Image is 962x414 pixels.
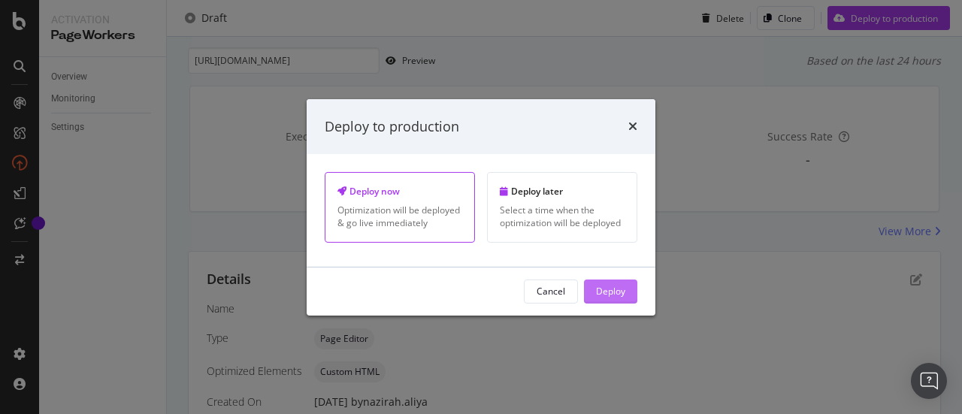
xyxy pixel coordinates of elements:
[596,285,625,298] div: Deploy
[584,280,637,304] button: Deploy
[337,204,462,229] div: Optimization will be deployed & go live immediately
[628,116,637,136] div: times
[500,204,625,229] div: Select a time when the optimization will be deployed
[524,280,578,304] button: Cancel
[325,116,459,136] div: Deploy to production
[307,98,655,315] div: modal
[911,363,947,399] div: Open Intercom Messenger
[337,185,462,198] div: Deploy now
[500,185,625,198] div: Deploy later
[537,285,565,298] div: Cancel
